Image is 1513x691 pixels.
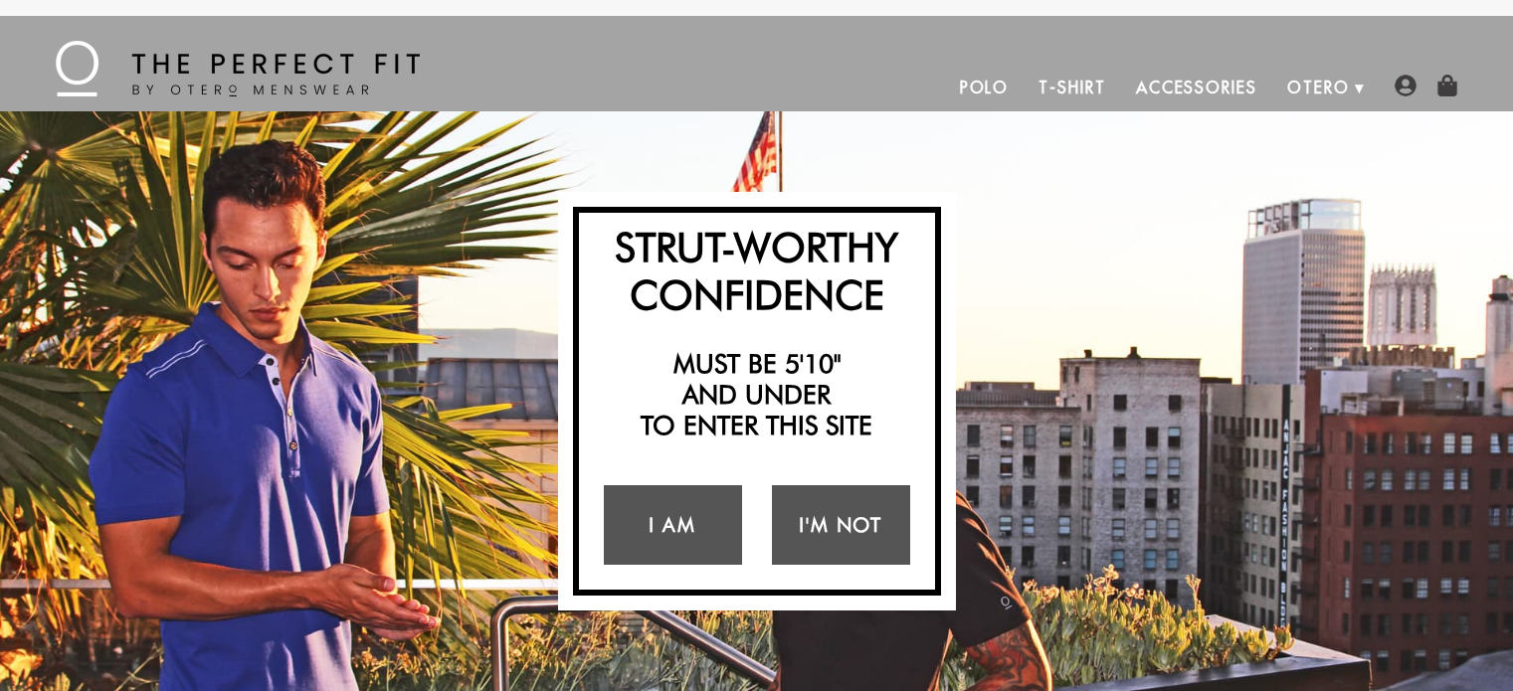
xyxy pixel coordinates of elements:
a: Otero [1272,64,1365,111]
h2: Strut-Worthy Confidence [589,223,925,318]
img: shopping-bag-icon.png [1436,75,1458,96]
a: Accessories [1121,64,1272,111]
a: I'm Not [772,485,910,565]
a: T-Shirt [1024,64,1120,111]
a: I Am [604,485,742,565]
img: The Perfect Fit - by Otero Menswear - Logo [56,41,420,96]
a: Polo [945,64,1025,111]
h2: Must be 5'10" and under to enter this site [589,348,925,441]
img: user-account-icon.png [1395,75,1417,96]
